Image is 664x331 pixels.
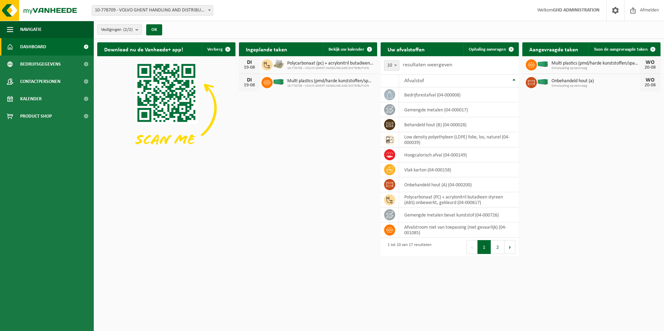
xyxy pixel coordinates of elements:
td: onbehandeld hout (A) (04-000200) [399,177,519,192]
span: 10 [384,60,399,71]
h2: Ingeplande taken [239,42,294,56]
td: hoogcalorisch afval (04-000149) [399,147,519,162]
label: resultaten weergeven [403,62,452,68]
td: vlak karton (04-000158) [399,162,519,177]
button: Previous [466,240,478,254]
span: Polycarbonaat (pc) + acrylonitril butadieen styreen (abs) onbewerkt, gekleurd [287,61,374,66]
span: Onbehandeld hout (a) [551,78,640,84]
img: HK-XC-40-GN-00 [537,79,549,85]
button: 1 [478,240,491,254]
a: Ophaling aanvragen [463,42,518,56]
div: 1 tot 10 van 17 resultaten [384,239,431,255]
img: Download de VHEPlus App [97,56,235,160]
span: Ophaling aanvragen [469,47,506,52]
img: HK-XC-40-GN-00 [273,79,284,85]
span: 10-778709 - VOLVO GHENT HANDLING AND DISTRIBUTION - DESTELDONK [92,5,213,16]
div: WO [643,60,657,65]
img: HK-XC-40-GN-00 [537,61,549,67]
count: (2/2) [123,27,133,32]
td: afvalstroom niet van toepassing (niet gevaarlijk) (04-001085) [399,222,519,238]
td: bedrijfsrestafval (04-000008) [399,87,519,102]
td: gemengde metalen bevat kunststof (04-000726) [399,207,519,222]
span: Verberg [207,47,223,52]
span: Multi plastics (pmd/harde kunststoffen/spanbanden/eps/folie naturel/folie gemeng... [287,78,374,84]
div: DI [242,77,256,83]
div: 20-08 [643,83,657,88]
div: DI [242,60,256,65]
strong: GHD ADMINISTRATION [553,8,599,13]
td: low density polyethyleen (LDPE) folie, los, naturel (04-000039) [399,132,519,147]
a: Toon de aangevraagde taken [588,42,660,56]
div: 19-08 [242,65,256,70]
span: Omwisseling op aanvraag [551,84,640,88]
span: Toon de aangevraagde taken [594,47,648,52]
h2: Uw afvalstoffen [381,42,432,56]
span: Dashboard [20,38,46,56]
span: Multi plastics (pmd/harde kunststoffen/spanbanden/eps/folie naturel/folie gemeng... [551,61,640,66]
button: Vestigingen(2/2) [97,24,142,35]
button: Next [505,240,515,254]
div: 19-08 [242,83,256,88]
span: Omwisseling op aanvraag [551,66,640,70]
img: LP-PA-00000-WDN-11 [273,58,284,70]
button: Verberg [202,42,235,56]
td: behandeld hout (B) (04-000028) [399,117,519,132]
span: 10 [384,61,399,70]
span: Contactpersonen [20,73,60,90]
div: 20-08 [643,65,657,70]
h2: Aangevraagde taken [522,42,585,56]
span: Product Shop [20,108,52,125]
div: WO [643,77,657,83]
button: OK [146,24,162,35]
span: Vestigingen [101,25,133,35]
span: 10-778709 - VOLVO GHENT HANDLING AND DISTRIBUTION [287,66,374,70]
span: 10-778709 - VOLVO GHENT HANDLING AND DISTRIBUTION [287,84,374,88]
span: Kalender [20,90,42,108]
span: 10-778709 - VOLVO GHENT HANDLING AND DISTRIBUTION - DESTELDONK [92,6,213,15]
h2: Download nu de Vanheede+ app! [97,42,190,56]
span: Bedrijfsgegevens [20,56,61,73]
span: Navigatie [20,21,42,38]
span: Bekijk uw kalender [329,47,364,52]
td: gemengde metalen (04-000017) [399,102,519,117]
button: 2 [491,240,505,254]
a: Bekijk uw kalender [323,42,376,56]
td: polycarbonaat (PC) + acrylonitril butadieen styreen (ABS) onbewerkt, gekleurd (04-000617) [399,192,519,207]
span: Afvalstof [404,78,424,84]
